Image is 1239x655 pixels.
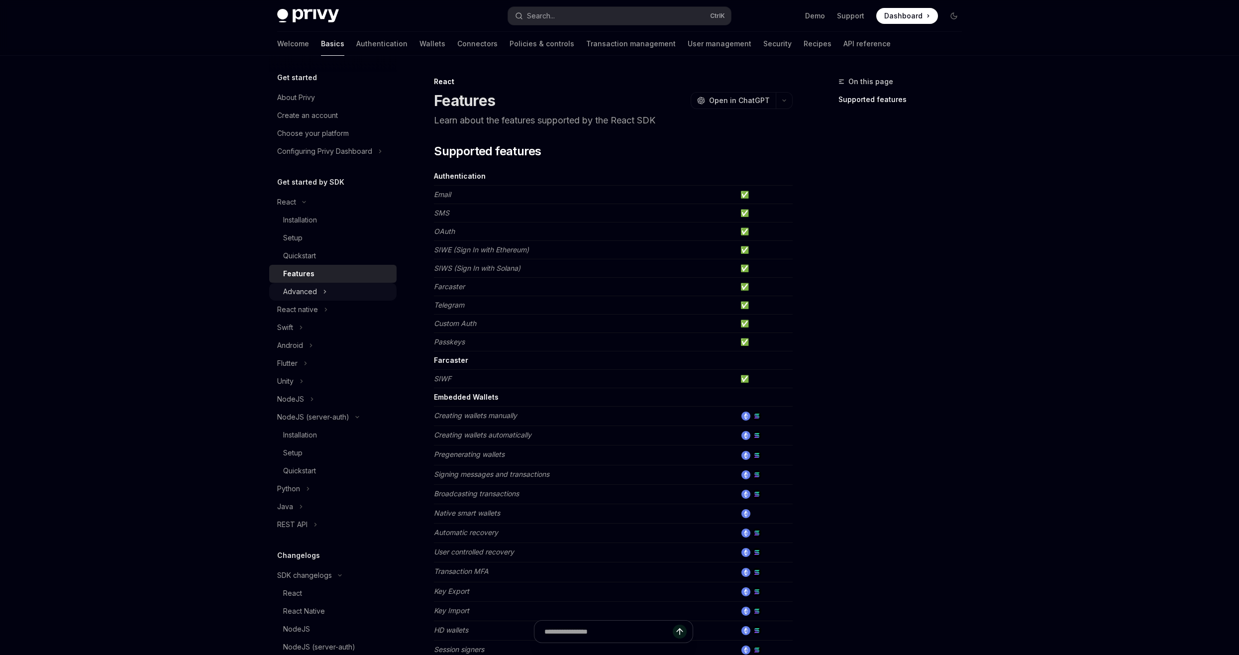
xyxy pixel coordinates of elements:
img: ethereum.png [741,451,750,460]
div: Java [277,501,293,513]
em: Farcaster [434,282,465,291]
h5: Changelogs [277,549,320,561]
img: ethereum.png [741,587,750,596]
img: solana.png [752,412,761,421]
p: Learn about the features supported by the React SDK [434,113,793,127]
img: ethereum.png [741,529,750,538]
div: NodeJS (server-auth) [283,641,355,653]
a: Create an account [269,107,397,124]
td: ✅ [736,222,793,241]
img: ethereum.png [741,568,750,577]
img: solana.png [752,529,761,538]
td: ✅ [736,204,793,222]
div: REST API [277,519,308,531]
span: Supported features [434,143,541,159]
a: Security [763,32,792,56]
div: Quickstart [283,465,316,477]
em: SIWE (Sign In with Ethereum) [434,245,529,254]
td: ✅ [736,315,793,333]
strong: Authentication [434,172,486,180]
div: Advanced [283,286,317,298]
div: Installation [283,429,317,441]
em: OAuth [434,227,455,235]
em: Key Import [434,606,469,615]
img: solana.png [752,568,761,577]
a: Connectors [457,32,498,56]
a: Setup [269,229,397,247]
div: Choose your platform [277,127,349,139]
a: Wallets [419,32,445,56]
div: Features [283,268,314,280]
em: SMS [434,209,449,217]
img: ethereum.png [741,548,750,557]
div: React [277,196,296,208]
img: solana.png [752,431,761,440]
em: Broadcasting transactions [434,489,519,498]
div: Create an account [277,109,338,121]
a: Installation [269,426,397,444]
div: About Privy [277,92,315,104]
img: solana.png [752,451,761,460]
em: Email [434,190,451,199]
a: Dashboard [876,8,938,24]
button: Send message [673,625,687,639]
em: Creating wallets manually [434,411,517,420]
em: Pregenerating wallets [434,450,505,458]
em: Key Export [434,587,469,595]
div: NodeJS [277,393,304,405]
a: Features [269,265,397,283]
td: ✅ [736,241,793,259]
a: Recipes [804,32,831,56]
div: Setup [283,447,303,459]
img: ethereum.png [741,509,750,518]
div: NodeJS [283,623,310,635]
a: Basics [321,32,344,56]
div: React Native [283,605,325,617]
em: SIWF [434,374,451,383]
img: solana.png [752,470,761,479]
img: ethereum.png [741,431,750,440]
div: Unity [277,375,294,387]
em: Transaction MFA [434,567,489,575]
a: API reference [843,32,891,56]
a: Setup [269,444,397,462]
td: ✅ [736,278,793,296]
div: React native [277,304,318,316]
img: dark logo [277,9,339,23]
a: Authentication [356,32,408,56]
img: ethereum.png [741,412,750,421]
div: Python [277,483,300,495]
span: Open in ChatGPT [709,96,770,106]
a: Supported features [838,92,970,108]
a: Quickstart [269,247,397,265]
img: solana.png [752,490,761,499]
div: NodeJS (server-auth) [277,411,349,423]
em: Native smart wallets [434,509,500,517]
h5: Get started by SDK [277,176,344,188]
a: Welcome [277,32,309,56]
a: About Privy [269,89,397,107]
td: ✅ [736,186,793,204]
div: Swift [277,322,293,333]
td: ✅ [736,259,793,278]
em: User controlled recovery [434,547,514,556]
img: ethereum.png [741,607,750,616]
div: Configuring Privy Dashboard [277,145,372,157]
div: Setup [283,232,303,244]
td: ✅ [736,370,793,388]
em: Passkeys [434,337,465,346]
span: On this page [848,76,893,88]
button: Open in ChatGPT [691,92,776,109]
em: Telegram [434,301,464,309]
div: React [283,587,302,599]
a: Choose your platform [269,124,397,142]
a: Support [837,11,864,21]
div: React [434,77,793,87]
em: Automatic recovery [434,528,498,537]
a: Transaction management [586,32,676,56]
span: Dashboard [884,11,923,21]
div: Flutter [277,357,298,369]
a: Policies & controls [510,32,574,56]
img: ethereum.png [741,490,750,499]
td: ✅ [736,333,793,351]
